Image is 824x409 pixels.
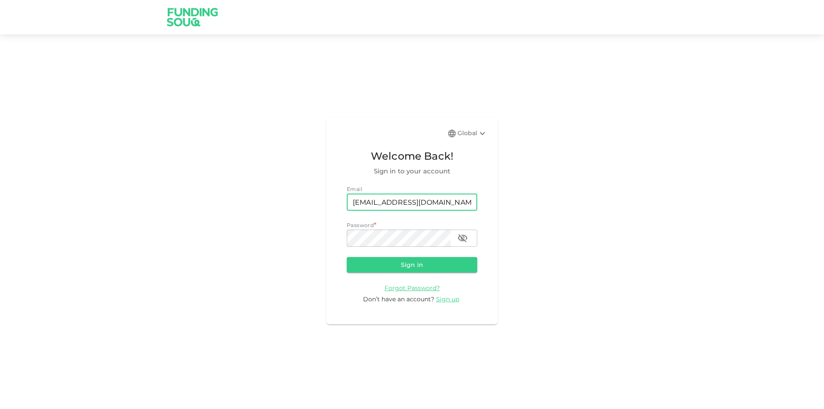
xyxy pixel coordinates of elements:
[363,295,434,303] span: Don’t have an account?
[436,295,459,303] span: Sign up
[347,194,477,211] input: email
[347,166,477,176] span: Sign in to your account
[347,222,374,228] span: Password
[347,148,477,164] span: Welcome Back!
[347,257,477,273] button: Sign in
[457,128,488,139] div: Global
[347,186,362,192] span: Email
[385,284,440,292] a: Forgot Password?
[347,230,451,247] input: password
